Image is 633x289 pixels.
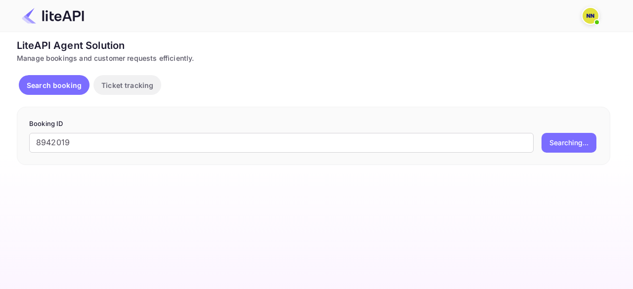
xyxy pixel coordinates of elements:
[583,8,598,24] img: N/A N/A
[101,80,153,90] p: Ticket tracking
[29,119,598,129] p: Booking ID
[17,38,610,53] div: LiteAPI Agent Solution
[17,53,610,63] div: Manage bookings and customer requests efficiently.
[29,133,534,153] input: Enter Booking ID (e.g., 63782194)
[27,80,82,90] p: Search booking
[542,133,596,153] button: Searching...
[22,8,84,24] img: LiteAPI Logo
